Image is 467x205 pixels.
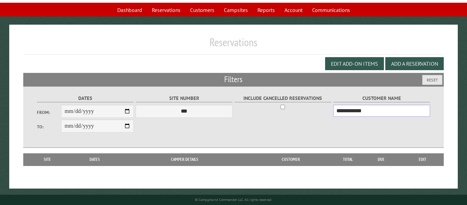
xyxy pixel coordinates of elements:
label: Include Cancelled Reservations [235,94,331,102]
h2: Filters [23,73,443,86]
label: Site Number [136,94,232,102]
button: Add a Reservation [385,57,444,70]
a: Dashboard [113,3,146,16]
a: Reports [253,3,279,16]
label: Dates [37,94,134,102]
th: Customer [247,153,334,166]
label: To: [37,124,61,130]
label: Customer Name [333,94,430,102]
a: Reservations [148,3,185,16]
label: From: [37,109,61,116]
h1: Reservations [23,36,443,54]
a: Account [280,3,307,16]
small: © Campground Commander LLC. All rights reserved. [195,197,272,202]
th: Site [27,153,68,166]
th: Due [362,153,401,166]
button: Reset [422,75,442,85]
a: Communications [308,3,354,16]
a: Campsites [220,3,252,16]
a: Customers [186,3,218,16]
th: Dates [68,153,122,166]
th: Edit [401,153,443,166]
th: Total [334,153,362,166]
th: Camper Details [122,153,247,166]
button: Edit Add-on Items [325,57,384,70]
